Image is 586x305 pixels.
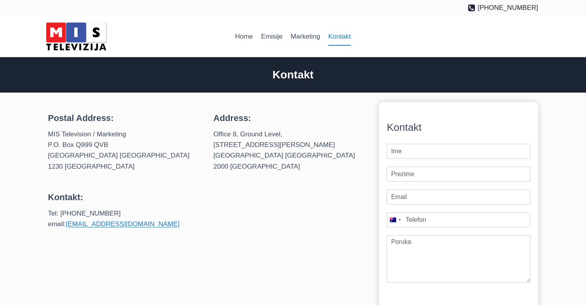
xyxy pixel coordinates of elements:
a: Marketing [286,27,324,46]
button: Selected country [387,212,403,227]
input: Email [387,190,530,205]
input: Ime [387,144,530,159]
p: Office 8, Ground Level, [STREET_ADDRESS][PERSON_NAME] [GEOGRAPHIC_DATA] [GEOGRAPHIC_DATA] 2000 [G... [213,129,366,172]
nav: Primary [231,27,355,46]
img: MIS Television [43,20,110,53]
input: Mobile Phone Number [387,212,530,227]
p: Tel: [PHONE_NUMBER] email: [48,208,201,229]
h4: Kontakt: [48,191,201,204]
div: Kontakt [387,119,530,136]
a: Kontakt [324,27,355,46]
a: Emisije [257,27,286,46]
h4: Postal Address: [48,112,201,125]
input: Prezime [387,167,530,182]
h2: Kontakt [48,67,538,83]
a: [PHONE_NUMBER] [468,2,538,13]
a: Home [231,27,257,46]
span: [PHONE_NUMBER] [477,2,538,13]
h4: Address: [213,112,366,125]
p: MIS Television / Marketing P.O. Box Q999 QVB [GEOGRAPHIC_DATA] [GEOGRAPHIC_DATA] 1230 [GEOGRAPHIC... [48,129,201,172]
a: [EMAIL_ADDRESS][DOMAIN_NAME] [66,220,180,228]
